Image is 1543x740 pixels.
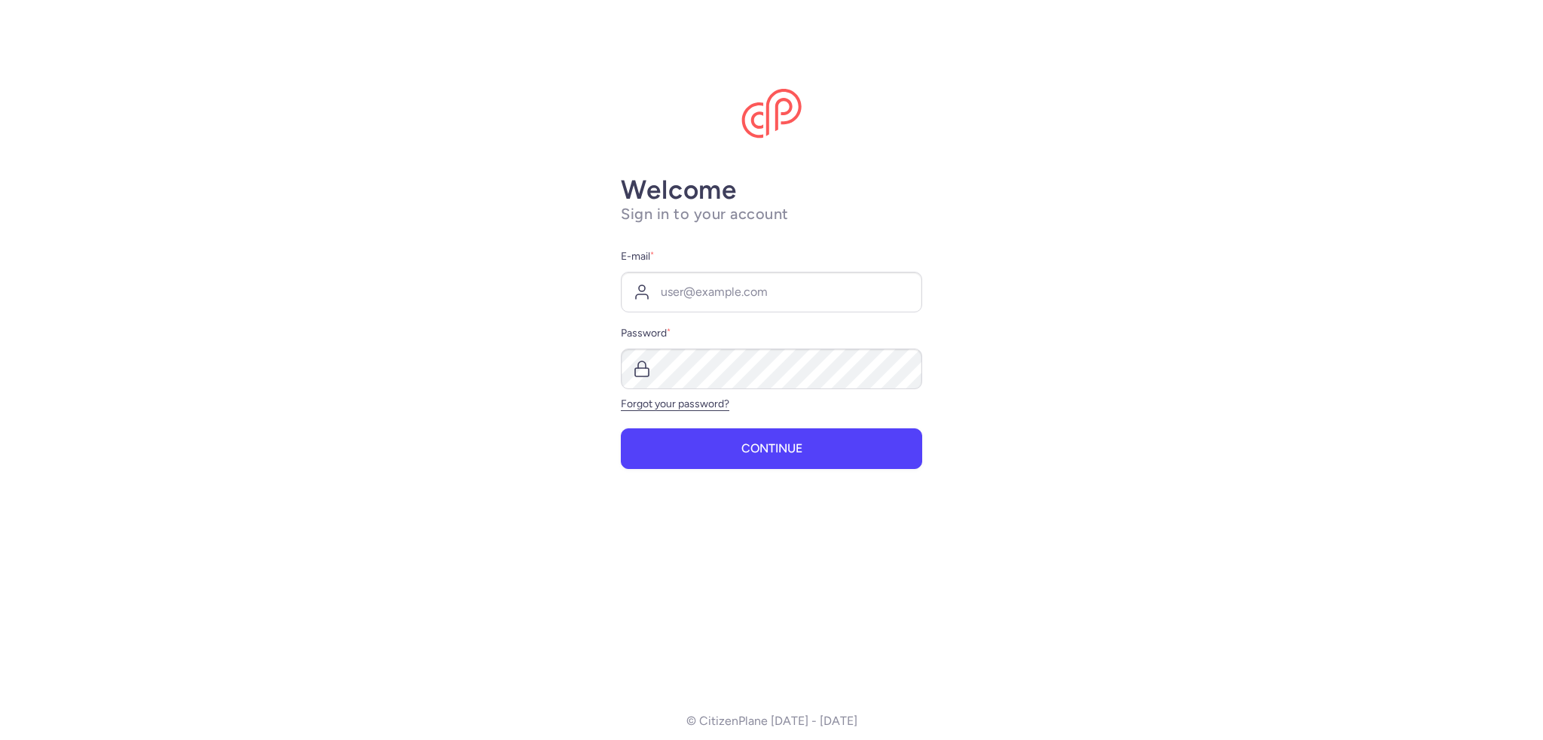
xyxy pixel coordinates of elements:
[621,272,922,312] input: user@example.com
[741,89,802,139] img: CitizenPlane logo
[741,442,802,455] span: Continue
[621,205,922,224] h1: Sign in to your account
[621,324,922,343] label: Password
[621,174,737,206] strong: Welcome
[621,248,922,266] label: E-mail
[621,397,729,410] a: Forgot your password?
[686,714,857,728] p: © CitizenPlane [DATE] - [DATE]
[621,428,922,469] button: Continue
